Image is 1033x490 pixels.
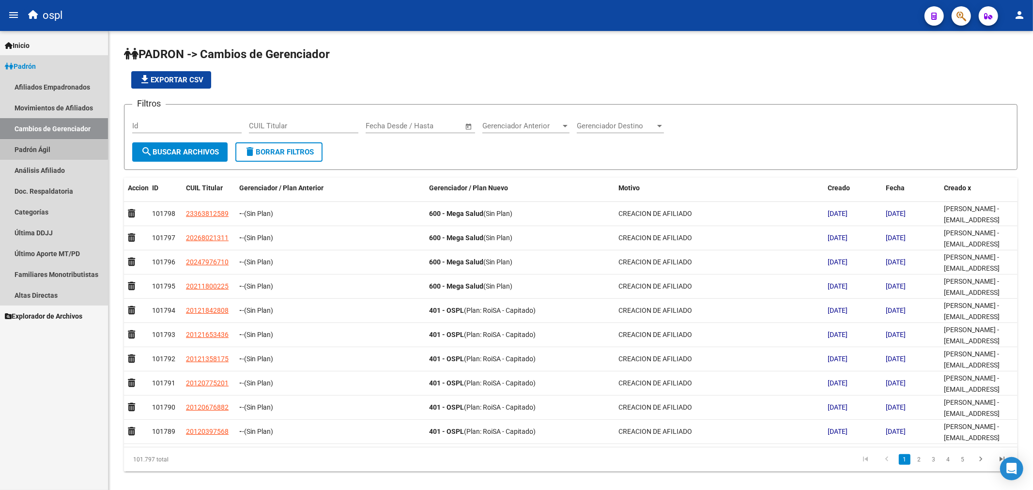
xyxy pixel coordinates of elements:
span: Exportar CSV [139,76,203,84]
span: [PERSON_NAME] - [EMAIL_ADDRESS][DOMAIN_NAME] [944,326,1000,356]
span: 101793 [152,331,175,338]
strong: 401 - OSPL [429,379,464,387]
li: page 5 [956,451,970,468]
span: (Sin Plan) [244,258,273,266]
span: Fecha [886,184,905,192]
span: [DATE] [828,234,848,242]
span: 101791 [152,379,175,387]
span: 101795 [152,282,175,290]
span: [PERSON_NAME] - [EMAIL_ADDRESS][DOMAIN_NAME] [944,302,1000,332]
input: Fecha fin [414,122,461,130]
span: 101792 [152,355,175,363]
span: (Plan: RoiSA - Capitado) [464,331,536,338]
span: 20121358175 [186,355,229,363]
span: (Sin Plan) [244,403,273,411]
a: 4 [942,454,954,465]
span: [DATE] [886,282,906,290]
datatable-header-cell: Motivo [615,178,824,210]
span: 101790 [152,403,175,411]
strong: 600 - Mega Salud [429,282,483,290]
span: [PERSON_NAME] - [EMAIL_ADDRESS][DOMAIN_NAME] [944,229,1000,259]
span: (Plan: RoiSA - Capitado) [464,306,536,314]
span: [DATE] [828,258,848,266]
span: CREACION DE AFILIADO [618,210,692,217]
span: [PERSON_NAME] - [EMAIL_ADDRESS][DOMAIN_NAME] [944,350,1000,380]
h3: Filtros [132,97,166,110]
span: Borrar Filtros [244,148,314,156]
datatable-header-cell: Creado [824,178,882,210]
span: 23363812589 [186,210,229,217]
span: 20121653436 [186,331,229,338]
span: CREACION DE AFILIADO [618,428,692,435]
mat-icon: delete [244,146,256,157]
datatable-header-cell: Gerenciador / Plan Nuevo [425,178,615,210]
button: Borrar Filtros [235,142,323,162]
input: Fecha inicio [366,122,405,130]
span: - [239,379,273,387]
span: (Sin Plan) [244,355,273,363]
span: 101794 [152,306,175,314]
span: - [239,210,273,217]
span: (Sin Plan) [244,306,273,314]
span: Buscar Archivos [141,148,219,156]
span: CREACION DE AFILIADO [618,234,692,242]
span: (Sin Plan) [244,379,273,387]
span: [DATE] [886,355,906,363]
a: go to first page [856,454,875,465]
li: page 1 [897,451,912,468]
strong: - [239,234,242,242]
datatable-header-cell: Fecha [882,178,940,210]
span: [DATE] [828,355,848,363]
span: 20121842808 [186,306,229,314]
span: CREACION DE AFILIADO [618,306,692,314]
span: - [239,355,273,363]
span: (Sin Plan) [244,210,273,217]
datatable-header-cell: Accion [124,178,148,210]
mat-icon: file_download [139,74,151,85]
span: [PERSON_NAME] - [EMAIL_ADDRESS][DOMAIN_NAME] [944,423,1000,453]
span: (Plan: RoiSA - Capitado) [464,428,536,435]
span: Gerenciador / Plan Nuevo [429,184,508,192]
div: 101.797 total [124,447,301,472]
span: 101796 [152,258,175,266]
strong: - [239,428,242,435]
a: 1 [899,454,910,465]
span: [PERSON_NAME] - [EMAIL_ADDRESS][DOMAIN_NAME] [944,398,1000,429]
a: go to last page [993,454,1011,465]
li: page 2 [912,451,926,468]
span: (Sin Plan) [483,282,512,290]
span: Creado [828,184,850,192]
span: Gerenciador / Plan Anterior [239,184,324,192]
span: ID [152,184,158,192]
span: [DATE] [828,428,848,435]
span: [PERSON_NAME] - [EMAIL_ADDRESS][DOMAIN_NAME] [944,277,1000,307]
strong: - [239,355,242,363]
span: Padrón [5,61,36,72]
span: ospl [43,5,62,26]
button: Open calendar [463,121,475,132]
strong: - [239,210,242,217]
span: [DATE] [886,306,906,314]
span: [DATE] [828,403,848,411]
span: (Plan: RoiSA - Capitado) [464,355,536,363]
span: 20120676882 [186,403,229,411]
span: [DATE] [828,282,848,290]
span: CUIL Titular [186,184,223,192]
span: (Sin Plan) [483,210,512,217]
span: 101797 [152,234,175,242]
span: 20211800225 [186,282,229,290]
a: 5 [957,454,969,465]
strong: 401 - OSPL [429,355,464,363]
span: [PERSON_NAME] - [EMAIL_ADDRESS][DOMAIN_NAME] [944,374,1000,404]
span: [DATE] [828,306,848,314]
span: CREACION DE AFILIADO [618,379,692,387]
span: [DATE] [828,379,848,387]
span: 101789 [152,428,175,435]
strong: - [239,331,242,338]
span: Explorador de Archivos [5,311,82,322]
span: Accion [128,184,149,192]
strong: - [239,306,242,314]
strong: 600 - Mega Salud [429,258,483,266]
strong: 401 - OSPL [429,331,464,338]
mat-icon: menu [8,9,19,21]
